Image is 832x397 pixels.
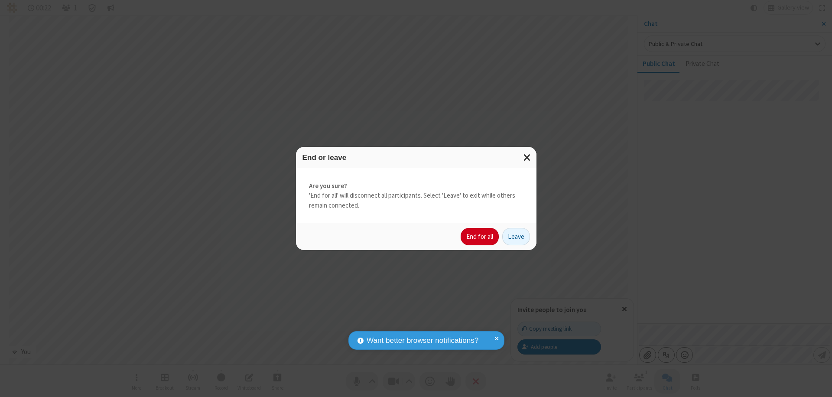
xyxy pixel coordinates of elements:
[502,228,530,245] button: Leave
[309,181,523,191] strong: Are you sure?
[367,335,478,346] span: Want better browser notifications?
[518,147,536,168] button: Close modal
[302,153,530,162] h3: End or leave
[296,168,536,224] div: 'End for all' will disconnect all participants. Select 'Leave' to exit while others remain connec...
[461,228,499,245] button: End for all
